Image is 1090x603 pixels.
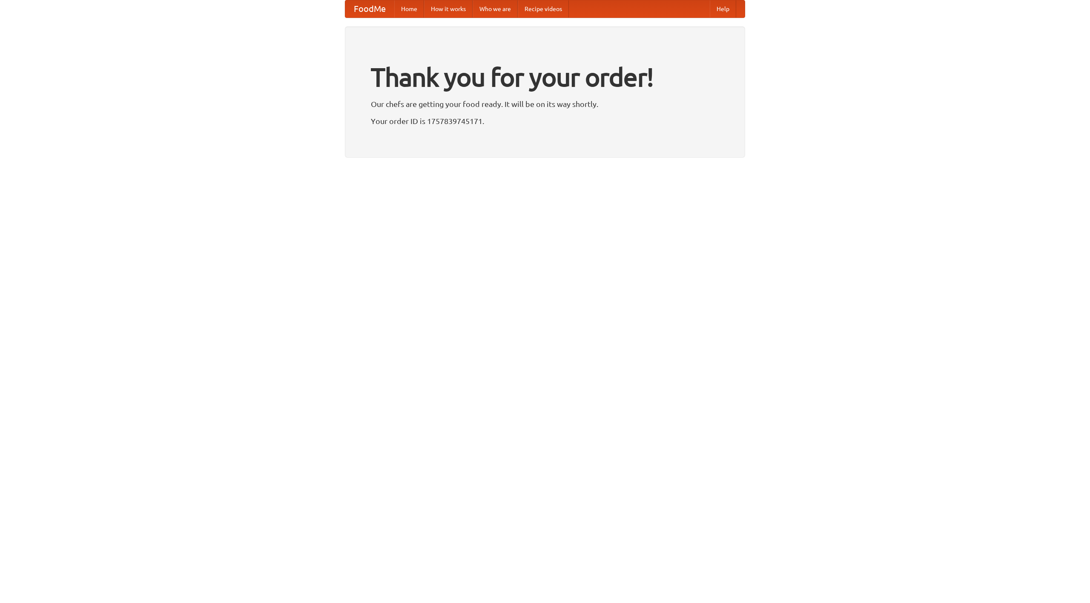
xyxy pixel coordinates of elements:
a: Recipe videos [518,0,569,17]
h1: Thank you for your order! [371,57,719,98]
p: Our chefs are getting your food ready. It will be on its way shortly. [371,98,719,110]
a: FoodMe [345,0,394,17]
a: Who we are [473,0,518,17]
p: Your order ID is 1757839745171. [371,115,719,127]
a: Home [394,0,424,17]
a: How it works [424,0,473,17]
a: Help [710,0,736,17]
